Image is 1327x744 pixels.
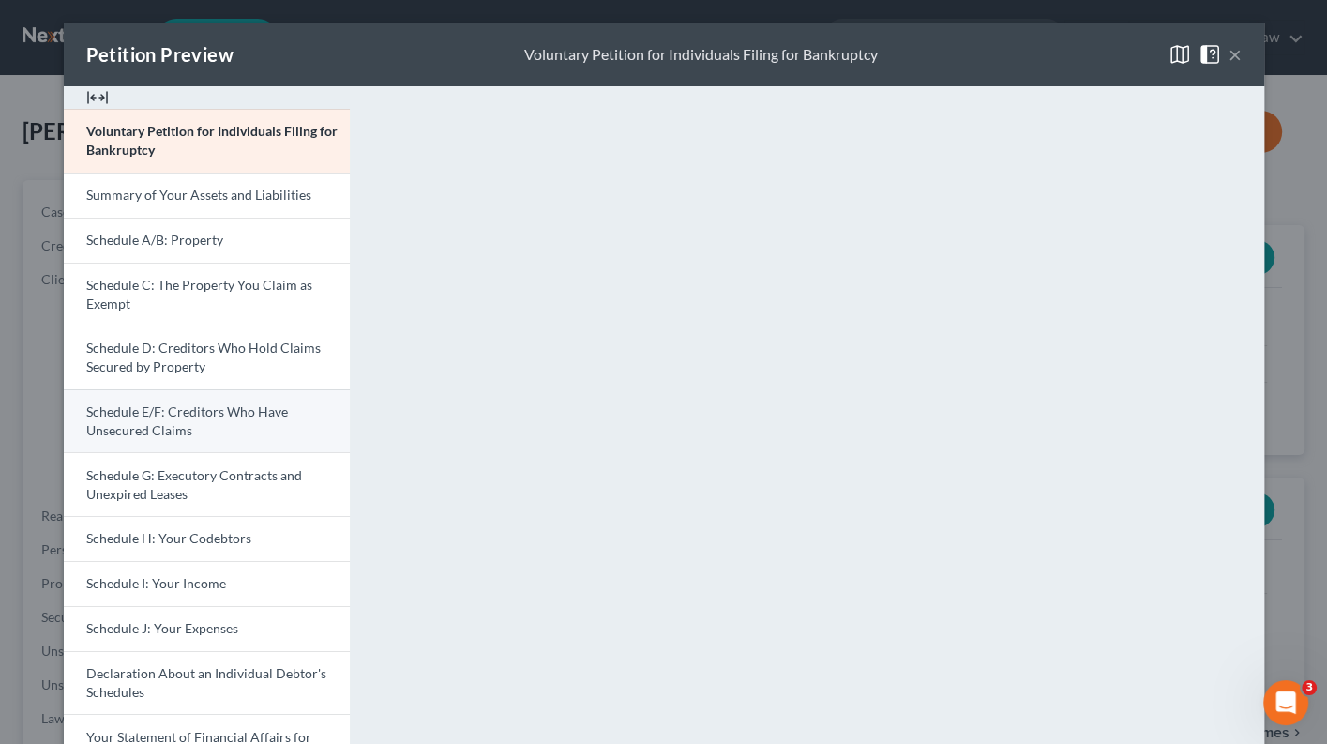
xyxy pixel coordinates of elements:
[1169,43,1191,66] img: map-close-ec6dd18eec5d97a3e4237cf27bb9247ecfb19e6a7ca4853eab1adfd70aa1fa45.svg
[64,389,350,453] a: Schedule E/F: Creditors Who Have Unsecured Claims
[64,326,350,389] a: Schedule D: Creditors Who Hold Claims Secured by Property
[64,561,350,606] a: Schedule I: Your Income
[64,263,350,326] a: Schedule C: The Property You Claim as Exempt
[86,467,302,502] span: Schedule G: Executory Contracts and Unexpired Leases
[86,187,311,203] span: Summary of Your Assets and Liabilities
[86,665,326,700] span: Declaration About an Individual Debtor's Schedules
[64,452,350,516] a: Schedule G: Executory Contracts and Unexpired Leases
[1199,43,1221,66] img: help-close-5ba153eb36485ed6c1ea00a893f15db1cb9b99d6cae46e1a8edb6c62d00a1a76.svg
[86,86,109,109] img: expand-e0f6d898513216a626fdd78e52531dac95497ffd26381d4c15ee2fc46db09dca.svg
[86,340,321,374] span: Schedule D: Creditors Who Hold Claims Secured by Property
[1302,680,1317,695] span: 3
[64,606,350,651] a: Schedule J: Your Expenses
[64,218,350,263] a: Schedule A/B: Property
[1263,680,1308,725] iframe: Intercom live chat
[1229,43,1242,66] button: ×
[86,232,223,248] span: Schedule A/B: Property
[64,516,350,561] a: Schedule H: Your Codebtors
[64,651,350,715] a: Declaration About an Individual Debtor's Schedules
[86,620,238,636] span: Schedule J: Your Expenses
[524,44,878,66] div: Voluntary Petition for Individuals Filing for Bankruptcy
[86,123,338,158] span: Voluntary Petition for Individuals Filing for Bankruptcy
[64,109,350,173] a: Voluntary Petition for Individuals Filing for Bankruptcy
[86,530,251,546] span: Schedule H: Your Codebtors
[86,575,226,591] span: Schedule I: Your Income
[64,173,350,218] a: Summary of Your Assets and Liabilities
[86,41,234,68] div: Petition Preview
[86,277,312,311] span: Schedule C: The Property You Claim as Exempt
[86,403,288,438] span: Schedule E/F: Creditors Who Have Unsecured Claims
